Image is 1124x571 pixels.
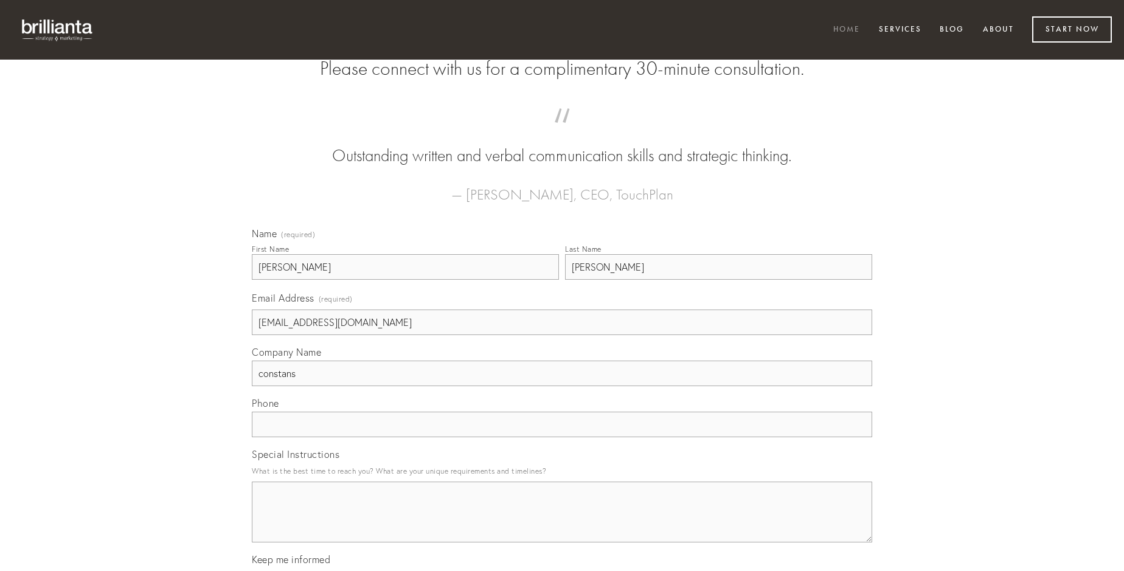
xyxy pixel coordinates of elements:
[252,57,872,80] h2: Please connect with us for a complimentary 30-minute consultation.
[252,227,277,240] span: Name
[975,20,1022,40] a: About
[319,291,353,307] span: (required)
[1032,16,1112,43] a: Start Now
[871,20,929,40] a: Services
[12,12,103,47] img: brillianta - research, strategy, marketing
[271,120,853,168] blockquote: Outstanding written and verbal communication skills and strategic thinking.
[271,168,853,207] figcaption: — [PERSON_NAME], CEO, TouchPlan
[281,231,315,238] span: (required)
[252,553,330,566] span: Keep me informed
[565,244,602,254] div: Last Name
[252,463,872,479] p: What is the best time to reach you? What are your unique requirements and timelines?
[252,244,289,254] div: First Name
[252,346,321,358] span: Company Name
[271,120,853,144] span: “
[252,292,314,304] span: Email Address
[825,20,868,40] a: Home
[252,448,339,460] span: Special Instructions
[932,20,972,40] a: Blog
[252,397,279,409] span: Phone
